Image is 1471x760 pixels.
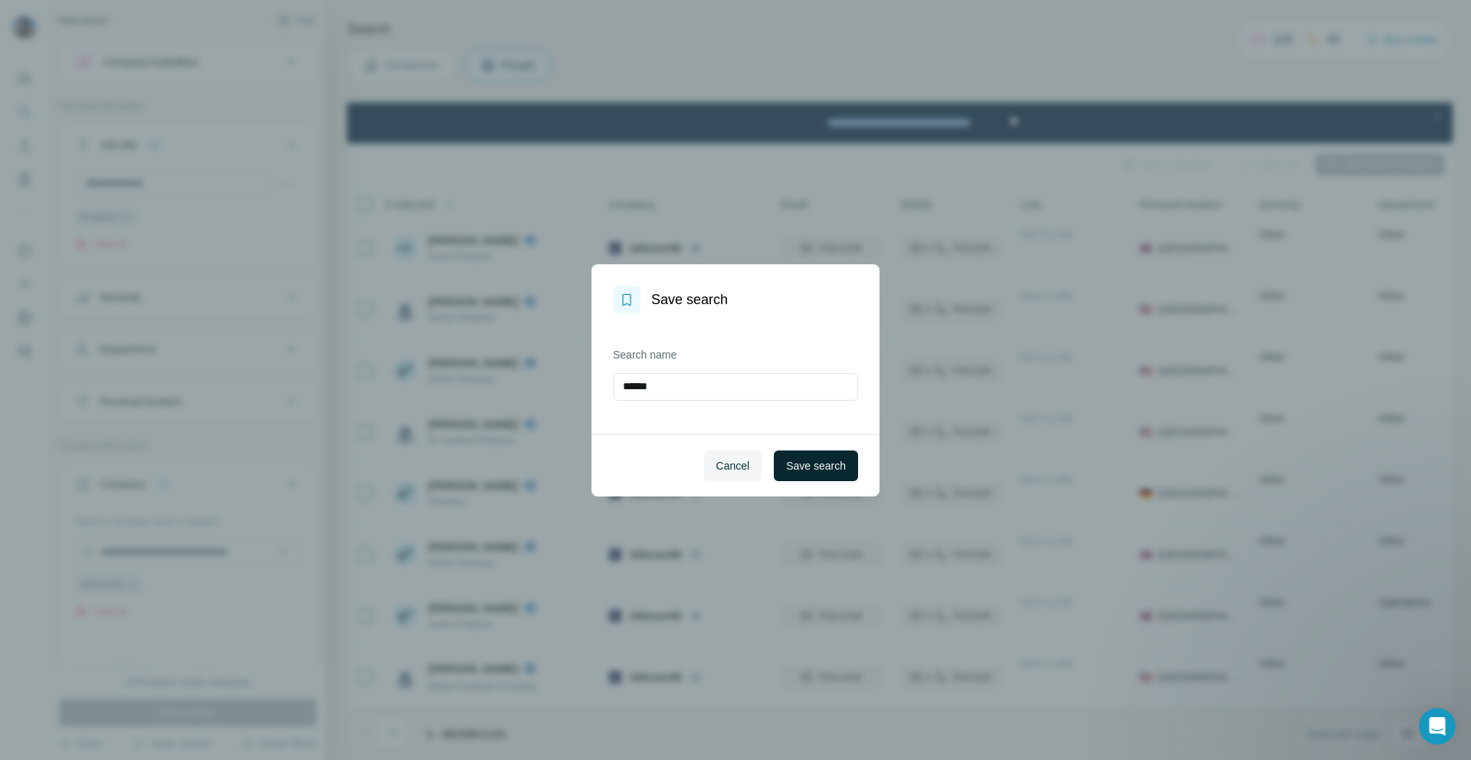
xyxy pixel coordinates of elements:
[444,3,660,37] div: Upgrade plan for full access to Surfe
[1083,6,1099,21] div: Close Step
[716,458,750,473] span: Cancel
[786,458,846,473] span: Save search
[613,347,858,362] label: Search name
[651,289,728,310] h1: Save search
[704,450,762,481] button: Cancel
[774,450,858,481] button: Save search
[1419,708,1456,745] iframe: Intercom live chat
